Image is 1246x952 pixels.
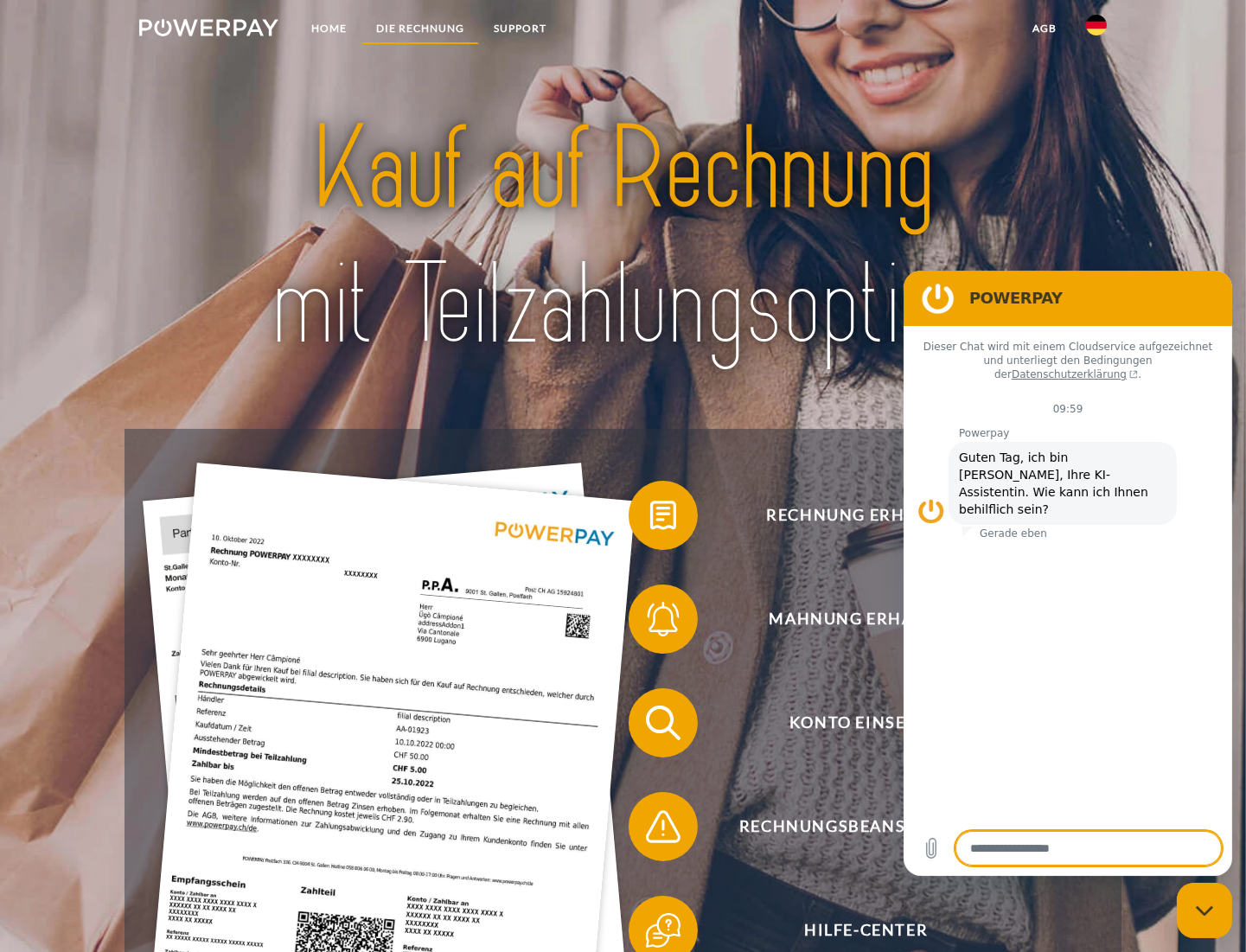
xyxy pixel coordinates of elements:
[642,909,685,952] img: qb_help.svg
[654,585,1077,654] span: Mahnung erhalten?
[629,688,1078,757] button: Konto einsehen
[297,13,361,44] a: Home
[642,494,685,537] img: qb_bill.svg
[629,585,1078,654] button: Mahnung erhalten?
[479,13,561,44] a: SUPPORT
[654,792,1077,861] span: Rechnungsbeanstandung
[629,792,1078,861] button: Rechnungsbeanstandung
[904,271,1232,876] iframe: Messaging-Fenster
[361,13,479,44] a: DIE RECHNUNG
[1086,15,1107,35] img: de
[187,95,1059,380] img: title-powerpay_de.svg
[642,805,685,848] img: qb_warning.svg
[642,597,685,641] img: qb_bell.svg
[654,481,1077,550] span: Rechnung erhalten?
[1018,13,1071,44] a: agb
[629,481,1078,550] button: Rechnung erhalten?
[642,701,685,744] img: qb_search.svg
[139,19,278,36] img: logo-powerpay-white.svg
[1177,883,1232,938] iframe: Schaltfläche zum Öffnen des Messaging-Fensters; Konversation läuft
[654,688,1077,757] span: Konto einsehen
